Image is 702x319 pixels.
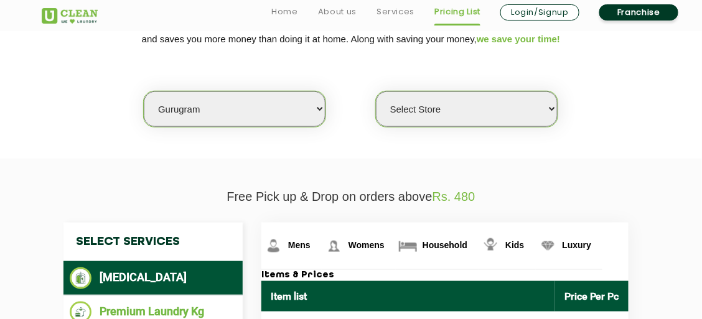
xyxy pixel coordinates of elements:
img: Kids [480,235,502,257]
span: Luxury [563,240,592,250]
span: Kids [505,240,524,250]
img: Womens [323,235,345,257]
span: we save your time! [477,34,560,44]
span: Womens [349,240,385,250]
img: Luxury [537,235,559,257]
a: About us [318,4,357,19]
th: Price Per Pc [555,281,629,312]
th: Item list [261,281,555,312]
a: Login/Signup [500,4,579,21]
img: Mens [263,235,284,257]
span: Household [423,240,467,250]
img: Dry Cleaning [70,267,91,289]
span: Rs. 480 [433,190,475,203]
h4: Select Services [63,223,243,261]
img: UClean Laundry and Dry Cleaning [42,8,98,24]
a: Franchise [599,4,678,21]
span: Mens [288,240,311,250]
p: Free Pick up & Drop on orders above [42,190,660,204]
a: Pricing List [434,4,480,19]
a: Home [271,4,298,19]
a: Services [377,4,414,19]
h3: Items & Prices [261,270,629,281]
img: Household [397,235,419,257]
li: [MEDICAL_DATA] [70,267,236,289]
